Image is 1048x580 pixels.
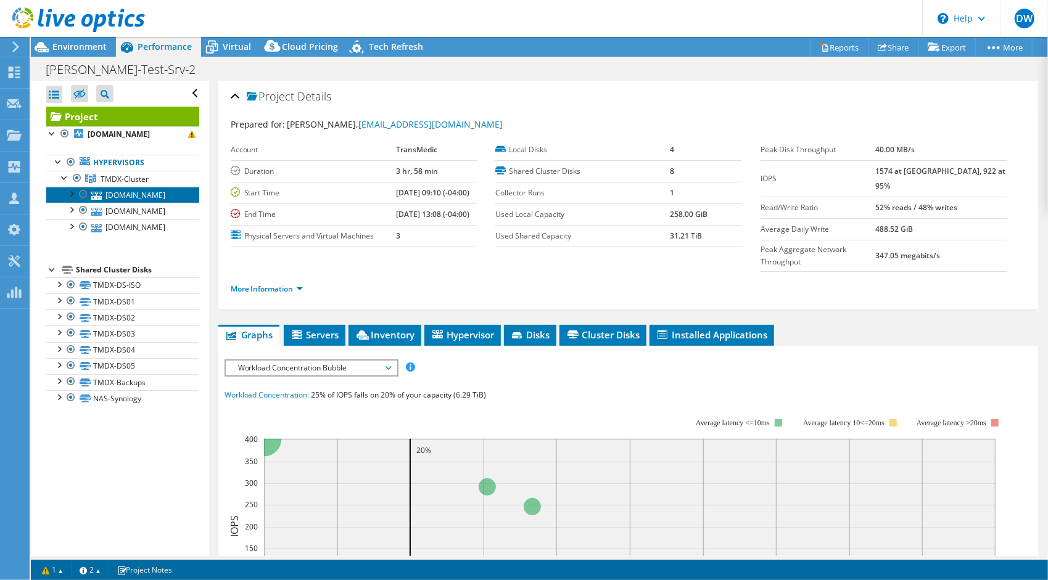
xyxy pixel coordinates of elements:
label: Duration [231,165,396,178]
a: TMDX-DS-ISO [46,277,199,293]
b: 488.52 GiB [875,224,913,234]
text: IOPS [228,515,241,537]
label: Collector Runs [495,187,670,199]
text: 200 [245,521,258,532]
b: 4 [670,144,674,155]
h1: [PERSON_NAME]-Test-Srv-2 [40,63,215,76]
span: Performance [138,41,192,52]
a: NAS-Synology [46,390,199,406]
span: Workload Concentration: [225,390,310,400]
text: 20% [416,445,431,455]
label: End Time [231,208,396,221]
a: Hypervisors [46,155,199,171]
a: [DOMAIN_NAME] [46,126,199,142]
b: TransMedic [396,144,437,155]
span: Hypervisor [431,329,495,341]
span: 25% of IOPS falls on 20% of your capacity (6.29 TiB) [312,390,487,400]
b: [DATE] 09:10 (-04:00) [396,187,469,198]
div: Shared Cluster Disks [76,263,199,277]
a: TMDX-DS01 [46,293,199,309]
b: 8 [670,166,674,176]
b: 40.00 MB/s [875,144,915,155]
b: [DOMAIN_NAME] [88,129,150,139]
a: Share [869,38,919,57]
b: 258.00 GiB [670,209,708,219]
a: More Information [231,284,303,294]
b: [DATE] 13:08 (-04:00) [396,209,469,219]
a: TMDX-DS04 [46,342,199,358]
a: 2 [71,562,109,578]
text: 350 [245,456,258,467]
a: More [975,38,1033,57]
span: DW [1015,9,1034,28]
label: IOPS [761,173,875,185]
span: Tech Refresh [369,41,423,52]
a: TMDX-DS03 [46,325,199,341]
label: Used Shared Capacity [495,230,670,242]
label: Physical Servers and Virtual Machines [231,230,396,242]
b: 1 [670,187,674,198]
svg: \n [938,13,949,24]
span: Inventory [355,329,415,341]
label: Peak Disk Throughput [761,144,875,156]
span: Virtual [223,41,251,52]
span: Cluster Disks [566,329,640,341]
label: Average Daily Write [761,223,875,235]
span: Servers [290,329,339,341]
span: Details [298,89,332,104]
label: Account [231,144,396,156]
b: 347.05 megabits/s [875,250,940,261]
text: 150 [245,543,258,553]
span: Cloud Pricing [282,41,338,52]
label: Used Local Capacity [495,208,670,221]
label: Prepared for: [231,118,286,130]
b: 3 [396,231,400,241]
a: [EMAIL_ADDRESS][DOMAIN_NAME] [359,118,503,130]
b: 31.21 TiB [670,231,702,241]
a: Reports [810,38,869,57]
text: 400 [245,434,258,444]
a: [DOMAIN_NAME] [46,187,199,203]
span: Workload Concentration Bubble [232,361,390,375]
label: Start Time [231,187,396,199]
text: 300 [245,478,258,488]
label: Shared Cluster Disks [495,165,670,178]
span: Environment [52,41,107,52]
a: TMDX-Cluster [46,171,199,187]
a: [DOMAIN_NAME] [46,219,199,235]
label: Peak Aggregate Network Throughput [761,243,875,268]
text: Average latency >20ms [916,419,986,427]
label: Read/Write Ratio [761,202,875,214]
span: Graphs [225,329,273,341]
a: TMDX-DS05 [46,358,199,374]
span: Disks [510,329,550,341]
a: Export [918,38,976,57]
b: 1574 at [GEOGRAPHIC_DATA], 922 at 95% [875,166,1005,191]
a: TMDX-Backups [46,374,199,390]
a: [DOMAIN_NAME] [46,203,199,219]
span: Project [247,91,295,103]
a: Project [46,107,199,126]
b: 52% reads / 48% writes [875,202,957,213]
span: [PERSON_NAME], [287,118,503,130]
tspan: Average latency 10<=20ms [803,419,885,427]
label: Local Disks [495,144,670,156]
tspan: Average latency <=10ms [696,419,770,427]
span: Installed Applications [656,329,768,341]
span: TMDX-Cluster [101,174,149,184]
a: 1 [33,562,72,578]
text: 250 [245,499,258,510]
a: Project Notes [109,562,181,578]
a: TMDX-DS02 [46,309,199,325]
b: 3 hr, 58 min [396,166,438,176]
